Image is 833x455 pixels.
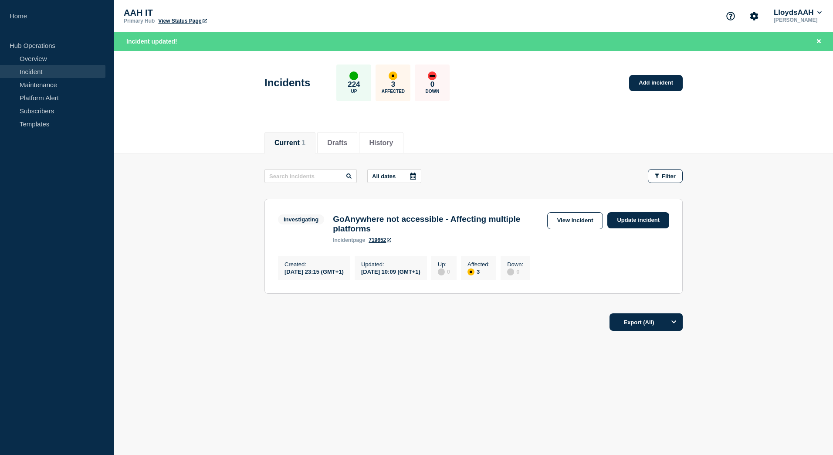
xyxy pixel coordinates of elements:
p: Created : [284,261,344,268]
div: affected [467,268,474,275]
a: 719652 [369,237,391,243]
a: View Status Page [158,18,207,24]
button: Current 1 [274,139,305,147]
p: Primary Hub [124,18,155,24]
button: Filter [648,169,683,183]
p: Down : [507,261,523,268]
div: disabled [507,268,514,275]
a: View incident [547,212,603,229]
button: Options [665,313,683,331]
div: down [428,71,437,80]
p: Down [426,89,440,94]
p: Affected [382,89,405,94]
span: incident [333,237,353,243]
p: Affected : [467,261,490,268]
button: Account settings [745,7,763,25]
button: LloydsAAH [772,8,823,17]
div: disabled [438,268,445,275]
h1: Incidents [264,77,310,89]
p: Up [351,89,357,94]
p: [PERSON_NAME] [772,17,823,23]
p: Up : [438,261,450,268]
a: Update incident [607,212,669,228]
h3: GoAnywhere not accessible - Affecting multiple platforms [333,214,542,234]
button: All dates [367,169,421,183]
span: Incident updated! [126,38,177,45]
div: affected [389,71,397,80]
div: [DATE] 10:09 (GMT+1) [361,268,420,275]
span: Filter [662,173,676,180]
div: 0 [507,268,523,275]
div: [DATE] 23:15 (GMT+1) [284,268,344,275]
button: Export (All) [610,313,683,331]
button: Support [721,7,740,25]
span: 1 [301,139,305,146]
a: Add incident [629,75,683,91]
p: All dates [372,173,396,180]
div: 3 [467,268,490,275]
p: 0 [430,80,434,89]
p: page [333,237,365,243]
div: 0 [438,268,450,275]
p: 224 [348,80,360,89]
span: Investigating [278,214,324,224]
input: Search incidents [264,169,357,183]
button: Close banner [813,37,824,47]
button: History [369,139,393,147]
p: 3 [391,80,395,89]
div: up [349,71,358,80]
button: Drafts [327,139,347,147]
p: AAH IT [124,8,298,18]
p: Updated : [361,261,420,268]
